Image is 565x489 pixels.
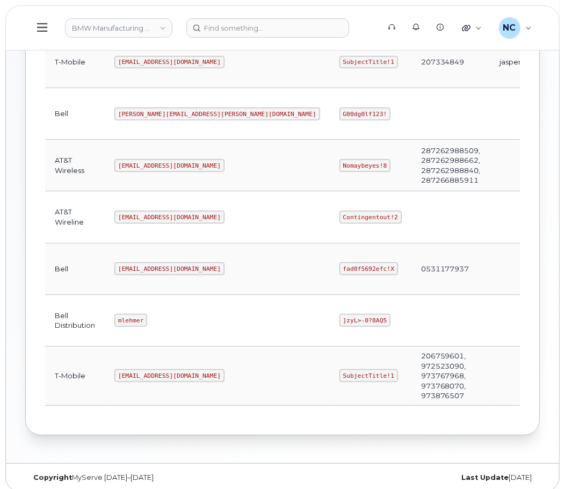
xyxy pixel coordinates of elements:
code: [EMAIL_ADDRESS][DOMAIN_NAME] [114,56,224,69]
td: T-Mobile [45,347,105,406]
div: [DATE] [282,473,540,482]
iframe: Messenger Launcher [518,442,557,481]
td: T-Mobile [45,37,105,88]
code: [EMAIL_ADDRESS][DOMAIN_NAME] [114,159,224,172]
code: SubjectTitle!1 [339,369,398,382]
td: 287262988509, 287262988662, 287262988840, 287266885911 [411,140,490,191]
code: SubjectTitle!1 [339,56,398,69]
code: ]zyL>-0?8AQ5 [339,314,390,327]
td: jasper_wireless [490,37,563,88]
div: MyServe [DATE]–[DATE] [25,473,282,482]
strong: Last Update [461,473,509,481]
span: NC [503,21,516,34]
div: Nicholas Capella [491,17,539,39]
div: Quicklinks [454,17,489,39]
code: [PERSON_NAME][EMAIL_ADDRESS][PERSON_NAME][DOMAIN_NAME] [114,107,320,120]
td: 207334849 [411,37,490,88]
input: Find something... [186,18,349,38]
td: Bell Distribution [45,295,105,347]
code: G00dg0lf123! [339,107,390,120]
code: [EMAIL_ADDRESS][DOMAIN_NAME] [114,262,224,275]
code: Contingentout!2 [339,211,402,224]
a: BMW Manufacturing Co LLC [65,18,172,38]
strong: Copyright [33,473,72,481]
td: AT&T Wireless [45,140,105,191]
td: Bell [45,88,105,140]
code: fad0f5692efc!X [339,262,398,275]
td: AT&T Wireline [45,191,105,243]
code: [EMAIL_ADDRESS][DOMAIN_NAME] [114,211,224,224]
td: 206759601, 972523090, 973767968, 973768070, 973876507 [411,347,490,406]
code: [EMAIL_ADDRESS][DOMAIN_NAME] [114,369,224,382]
code: Nomaybeyes!8 [339,159,390,172]
td: 0531177937 [411,243,490,295]
td: Bell [45,243,105,295]
code: mlehmer [114,314,147,327]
